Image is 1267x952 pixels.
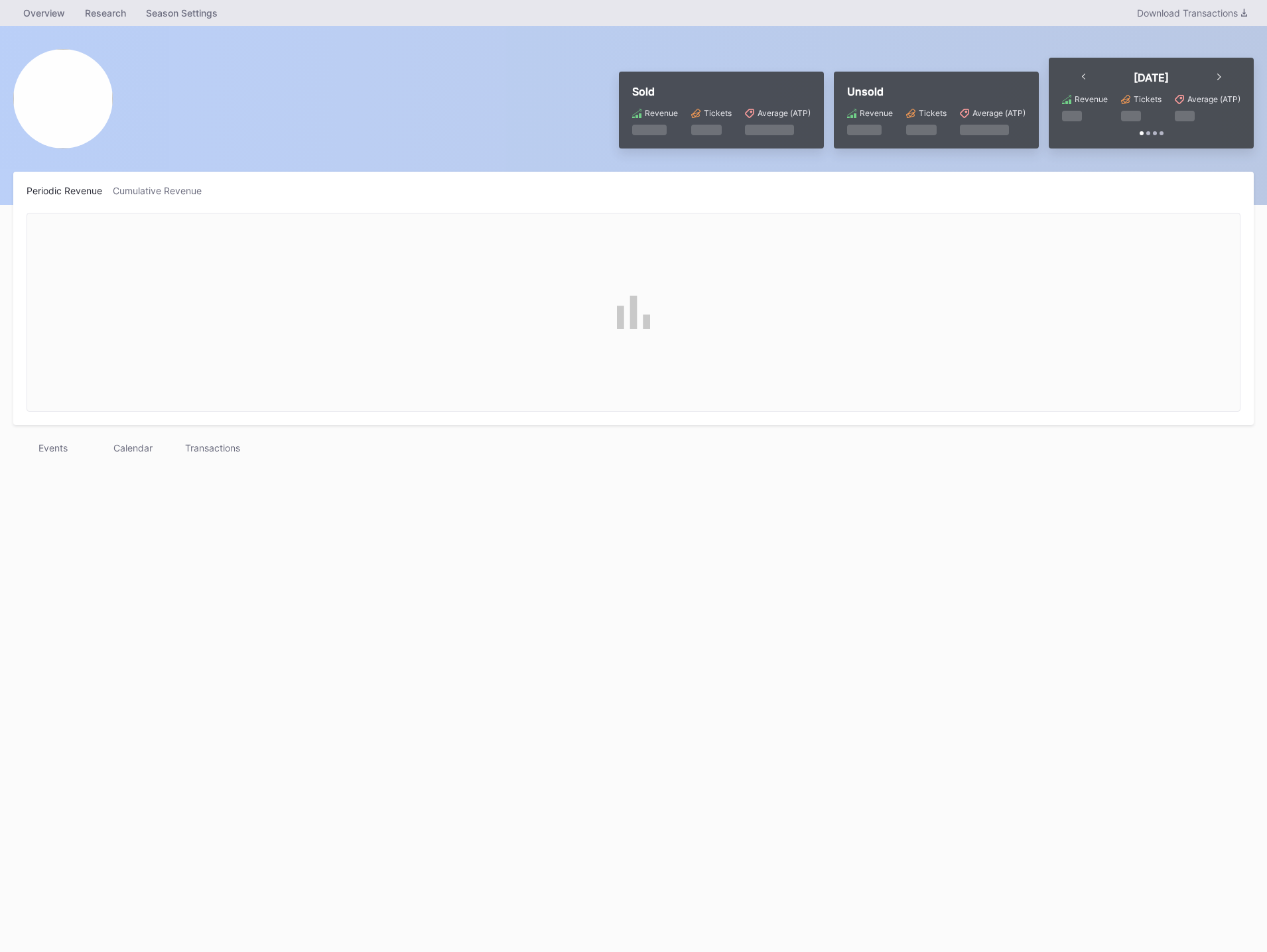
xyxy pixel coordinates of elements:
div: Average (ATP) [1187,94,1240,104]
div: Transactions [172,438,252,457]
div: Tickets [704,108,732,118]
div: Cumulative Revenue [113,185,212,196]
div: Tickets [919,108,947,118]
div: Periodic Revenue [27,185,113,196]
div: Revenue [860,108,893,118]
div: Sold [632,85,811,98]
div: Download Transactions [1137,7,1247,19]
div: [DATE] [1134,71,1169,84]
div: Revenue [1075,94,1108,104]
div: Calendar [93,438,172,457]
a: Overview [13,3,75,23]
a: Season Settings [136,3,228,23]
div: Unsold [847,85,1026,98]
div: Average (ATP) [972,108,1026,118]
button: Download Transactions [1130,4,1254,22]
div: Events [13,438,93,457]
div: Average (ATP) [758,108,811,118]
a: Research [75,3,136,23]
div: Tickets [1134,94,1162,104]
div: Revenue [645,108,678,118]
